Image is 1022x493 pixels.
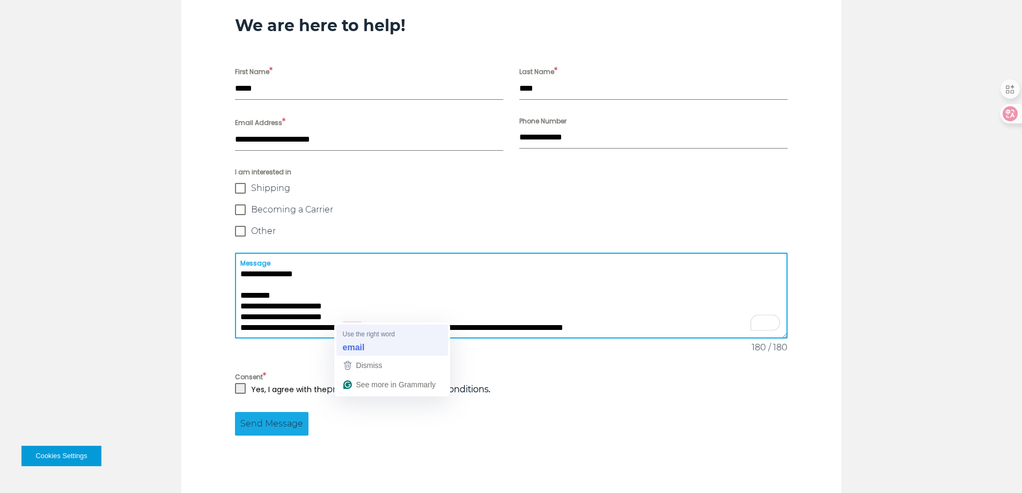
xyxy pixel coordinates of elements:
[235,226,788,237] label: Other
[240,417,303,430] span: Send Message
[752,341,788,354] span: 180 / 180
[21,446,101,466] button: Cookies Settings
[251,226,276,237] span: Other
[235,253,788,339] textarea: To enrich screen reader interactions, please activate Accessibility in Grammarly extension settings
[327,384,383,394] a: privacy policy
[251,383,490,396] p: Yes, I agree with the and
[235,16,788,36] h3: We are here to help!
[235,183,788,194] label: Shipping
[235,204,788,215] label: Becoming a Carrier
[235,370,788,383] label: Consent
[235,412,308,436] button: Send Message
[251,204,333,215] span: Becoming a Carrier
[251,183,290,194] span: Shipping
[235,167,788,178] span: I am interested in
